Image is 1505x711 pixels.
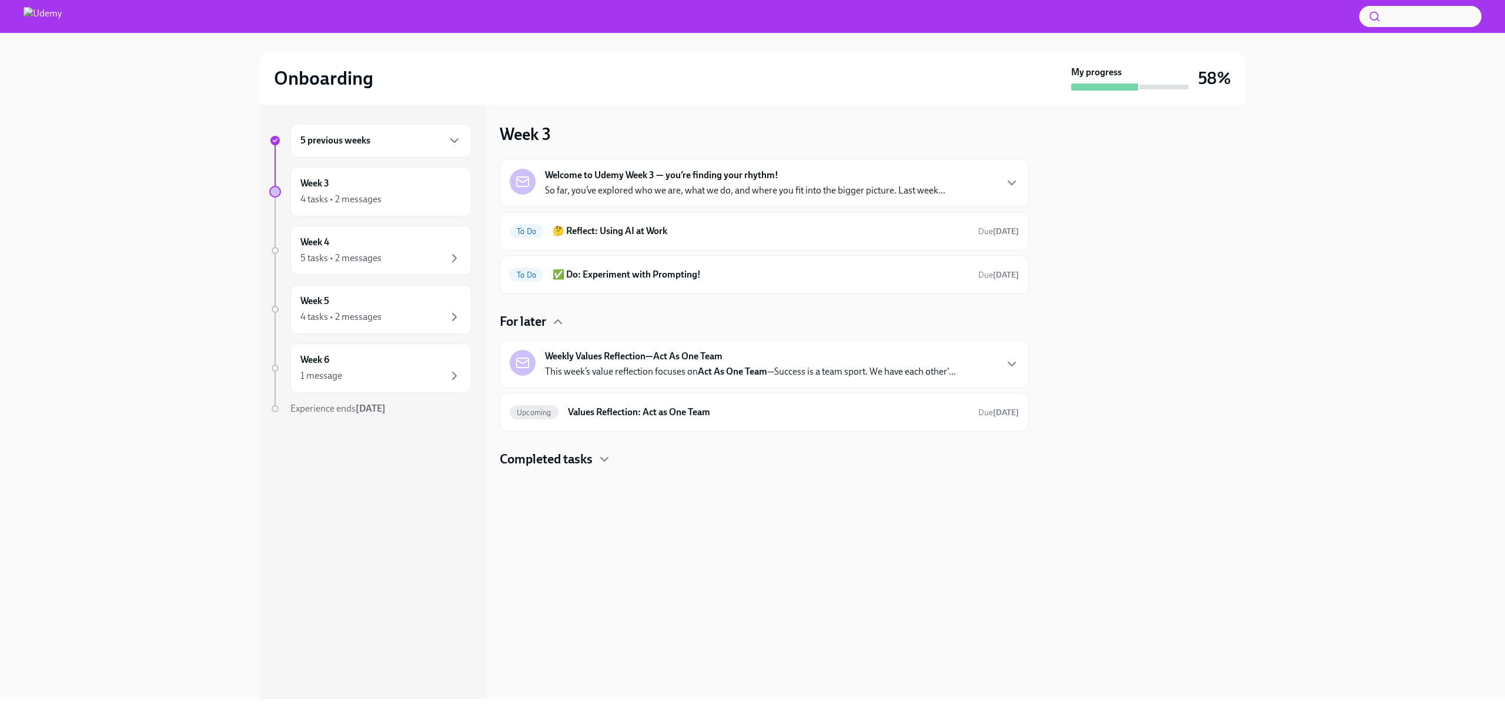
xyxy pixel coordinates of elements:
[993,226,1019,236] strong: [DATE]
[500,450,1029,468] div: Completed tasks
[978,408,1019,418] span: Due
[978,270,1019,280] span: Due
[269,343,471,393] a: Week 61 message
[978,407,1019,418] span: September 2nd, 2025 10:00
[300,369,342,382] div: 1 message
[24,7,62,26] img: Udemy
[1071,66,1122,79] strong: My progress
[1198,68,1231,89] h3: 58%
[290,403,386,414] span: Experience ends
[978,226,1019,236] span: Due
[300,193,382,206] div: 4 tasks • 2 messages
[500,123,551,145] h3: Week 3
[510,403,1019,422] a: UpcomingValues Reflection: Act as One TeamDue[DATE]
[510,265,1019,284] a: To Do✅ Do: Experiment with Prompting!Due[DATE]
[553,225,969,238] h6: 🤔 Reflect: Using AI at Work
[510,222,1019,241] a: To Do🤔 Reflect: Using AI at WorkDue[DATE]
[545,365,956,378] p: This week’s value reflection focuses on —Success is a team sport. We have each other'...
[500,313,546,331] h4: For later
[290,123,471,158] div: 5 previous weeks
[545,350,723,363] strong: Weekly Values Reflection—Act As One Team
[269,285,471,334] a: Week 54 tasks • 2 messages
[300,311,382,323] div: 4 tasks • 2 messages
[300,134,370,147] h6: 5 previous weeks
[300,236,329,249] h6: Week 4
[993,408,1019,418] strong: [DATE]
[698,366,767,377] strong: Act As One Team
[300,252,382,265] div: 5 tasks • 2 messages
[978,226,1019,237] span: August 30th, 2025 10:00
[510,408,558,417] span: Upcoming
[568,406,969,419] h6: Values Reflection: Act as One Team
[553,268,969,281] h6: ✅ Do: Experiment with Prompting!
[545,169,778,182] strong: Welcome to Udemy Week 3 — you’re finding your rhythm!
[545,184,945,197] p: So far, you’ve explored who we are, what we do, and where you fit into the bigger picture. Last w...
[300,353,329,366] h6: Week 6
[978,269,1019,281] span: August 30th, 2025 10:00
[269,167,471,216] a: Week 34 tasks • 2 messages
[510,227,543,236] span: To Do
[300,177,329,190] h6: Week 3
[993,270,1019,280] strong: [DATE]
[300,295,329,308] h6: Week 5
[356,403,386,414] strong: [DATE]
[269,226,471,275] a: Week 45 tasks • 2 messages
[510,271,543,279] span: To Do
[274,66,373,90] h2: Onboarding
[500,450,593,468] h4: Completed tasks
[500,313,1029,331] div: For later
